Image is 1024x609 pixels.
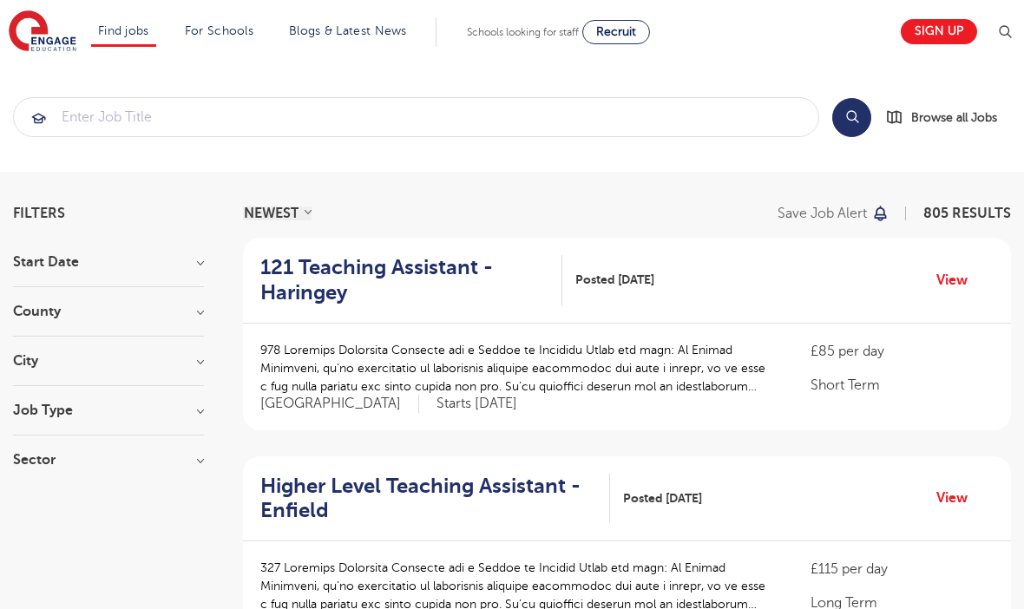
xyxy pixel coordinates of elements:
input: Submit [14,98,818,136]
span: [GEOGRAPHIC_DATA] [260,395,419,413]
h3: Job Type [13,403,204,417]
h2: 121 Teaching Assistant - Haringey [260,255,548,305]
span: Browse all Jobs [911,108,997,128]
a: View [936,269,981,291]
h3: Start Date [13,255,204,269]
p: Short Term [811,375,994,396]
button: Search [832,98,871,137]
div: Submit [13,97,819,137]
p: Starts [DATE] [437,395,517,413]
a: Find jobs [98,24,149,37]
span: Posted [DATE] [623,489,702,507]
a: For Schools [185,24,253,37]
a: Higher Level Teaching Assistant - Enfield [260,474,610,524]
a: Recruit [582,20,650,44]
a: View [936,487,981,509]
span: 805 RESULTS [923,206,1011,221]
a: 121 Teaching Assistant - Haringey [260,255,562,305]
span: Recruit [596,25,636,38]
p: £85 per day [811,341,994,362]
p: £115 per day [811,559,994,580]
p: 978 Loremips Dolorsita Consecte adi e Seddoe te Incididu Utlab etd magn: Al Enimad Minimveni, qu’... [260,341,776,396]
h2: Higher Level Teaching Assistant - Enfield [260,474,596,524]
span: Posted [DATE] [575,271,654,289]
h3: Sector [13,453,204,467]
a: Blogs & Latest News [289,24,407,37]
h3: County [13,304,204,318]
h3: City [13,354,204,368]
a: Browse all Jobs [885,108,1011,128]
button: Save job alert [778,206,889,220]
span: Schools looking for staff [467,26,579,38]
a: Sign up [901,19,977,44]
img: Engage Education [9,10,76,54]
span: Filters [13,206,65,220]
p: Save job alert [778,206,867,220]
